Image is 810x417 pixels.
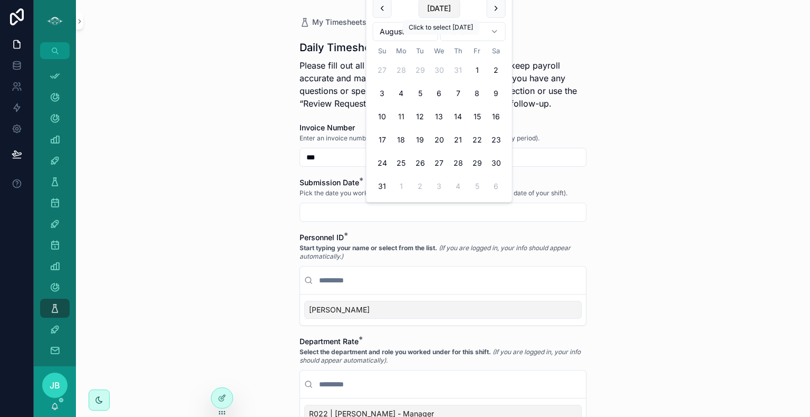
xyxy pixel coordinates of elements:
[468,107,487,126] button: Friday, August 15th, 2025
[487,61,506,80] button: Saturday, August 2nd, 2025
[300,134,539,143] span: Enter an invoice number (Please use the same number for the whole pay period).
[392,107,411,126] button: Today, Monday, August 11th, 2025
[300,178,359,187] span: Submission Date
[300,17,367,27] a: My Timesheets
[373,130,392,149] button: Sunday, August 17th, 2025
[430,107,449,126] button: Wednesday, August 13th, 2025
[300,348,491,356] strong: Select the department and role you worked under for this shift.
[300,348,581,364] em: (If you are logged in, your info should appear automatically).
[468,45,487,56] th: Friday
[50,379,60,392] span: JB
[487,154,506,173] button: Saturday, August 30th, 2025
[402,20,479,35] div: Click to select [DATE]
[300,123,355,132] span: Invoice Number
[487,130,506,149] button: Saturday, August 23rd, 2025
[430,177,449,196] button: Wednesday, September 3rd, 2025
[300,244,437,252] strong: Start typing your name or select from the list.
[487,45,506,56] th: Saturday
[392,154,411,173] button: Monday, August 25th, 2025
[449,154,468,173] button: Thursday, August 28th, 2025
[300,233,344,242] span: Personnel ID
[411,177,430,196] button: Tuesday, September 2nd, 2025
[392,130,411,149] button: Monday, August 18th, 2025
[300,59,586,110] p: Please fill out all required fields below. This helps us keep payroll accurate and makes sure you...
[300,244,571,260] em: (If you are logged in, your info should appear automatically.)
[468,130,487,149] button: Friday, August 22nd, 2025
[449,130,468,149] button: Thursday, August 21st, 2025
[487,177,506,196] button: Saturday, September 6th, 2025
[300,337,359,346] span: Department Rate
[449,84,468,103] button: Thursday, August 7th, 2025
[411,45,430,56] th: Tuesday
[300,40,586,55] h1: Daily Timesheet Submission
[309,305,370,315] span: [PERSON_NAME]
[34,59,76,366] div: scrollable content
[468,177,487,196] button: Friday, September 5th, 2025
[373,84,392,103] button: Sunday, August 3rd, 2025
[430,130,449,149] button: Wednesday, August 20th, 2025
[392,61,411,80] button: Monday, July 28th, 2025
[46,13,63,30] img: App logo
[487,107,506,126] button: Saturday, August 16th, 2025
[411,61,430,80] button: Tuesday, July 29th, 2025
[392,84,411,103] button: Monday, August 4th, 2025
[430,154,449,173] button: Wednesday, August 27th, 2025
[449,177,468,196] button: Thursday, September 4th, 2025
[449,45,468,56] th: Thursday
[312,17,367,27] span: My Timesheets
[373,45,506,196] table: August 2025
[373,45,392,56] th: Sunday
[430,61,449,80] button: Wednesday, July 30th, 2025
[449,61,468,80] button: Thursday, July 31st, 2025
[373,177,392,196] button: Sunday, August 31st, 2025
[300,295,586,325] div: Suggestions
[430,45,449,56] th: Wednesday
[449,107,468,126] button: Thursday, August 14th, 2025
[373,61,392,80] button: Sunday, July 27th, 2025
[468,84,487,103] button: Friday, August 8th, 2025
[468,61,487,80] button: Friday, August 1st, 2025
[468,154,487,173] button: Friday, August 29th, 2025
[373,107,392,126] button: Sunday, August 10th, 2025
[411,107,430,126] button: Tuesday, August 12th, 2025
[392,45,411,56] th: Monday
[373,154,392,173] button: Sunday, August 24th, 2025
[411,130,430,149] button: Tuesday, August 19th, 2025
[411,84,430,103] button: Tuesday, August 5th, 2025
[430,84,449,103] button: Wednesday, August 6th, 2025
[300,189,567,197] span: Pick the date you worked for this timesheet entry (usually [DATE] or the date of your shift).
[392,177,411,196] button: Monday, September 1st, 2025
[487,84,506,103] button: Saturday, August 9th, 2025
[411,154,430,173] button: Tuesday, August 26th, 2025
